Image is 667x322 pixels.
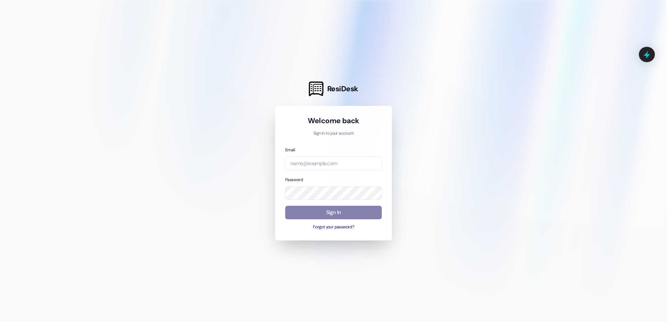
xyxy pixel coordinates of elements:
button: Forgot your password? [285,224,382,230]
label: Email [285,147,295,153]
h1: Welcome back [285,116,382,126]
button: Sign In [285,206,382,219]
p: Sign in to your account [285,130,382,137]
img: ResiDesk Logo [309,82,323,96]
input: name@example.com [285,156,382,170]
label: Password [285,177,303,183]
span: ResiDesk [327,84,358,94]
